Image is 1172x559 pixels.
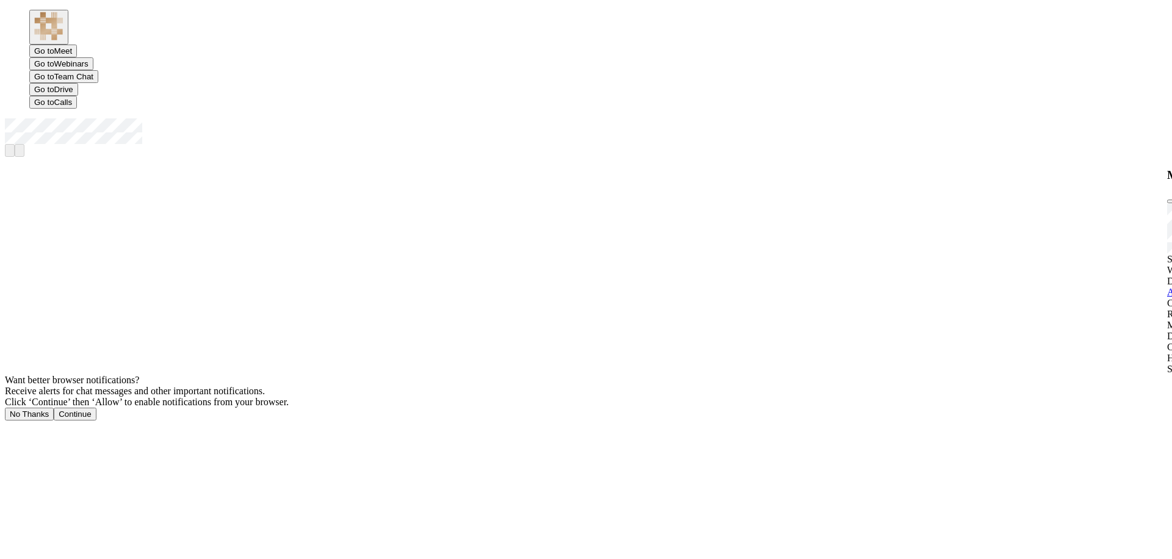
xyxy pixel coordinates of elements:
[54,72,93,81] span: Team Chat
[29,10,68,45] button: Logo
[34,85,54,94] span: Go to
[15,144,24,157] button: Hangup
[54,59,89,68] span: Webinars
[54,98,73,107] span: Calls
[5,386,1167,408] div: Receive alerts for chat messages and other important notifications. Click ‘Continue’ then ‘Allow’...
[34,12,63,41] img: QA Selenium DO NOT DELETE OR CHANGE
[54,85,73,94] span: Drive
[34,59,54,68] span: Go to
[5,375,139,385] span: Want better browser notifications?
[34,46,54,56] span: Go to
[5,118,1167,144] div: Open menu
[34,98,54,107] span: Go to
[34,72,54,81] span: Go to
[5,408,54,420] button: No Thanks
[5,144,1167,157] nav: controls
[54,46,73,56] span: Meet
[54,408,96,420] button: Continue
[5,144,15,157] button: Mute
